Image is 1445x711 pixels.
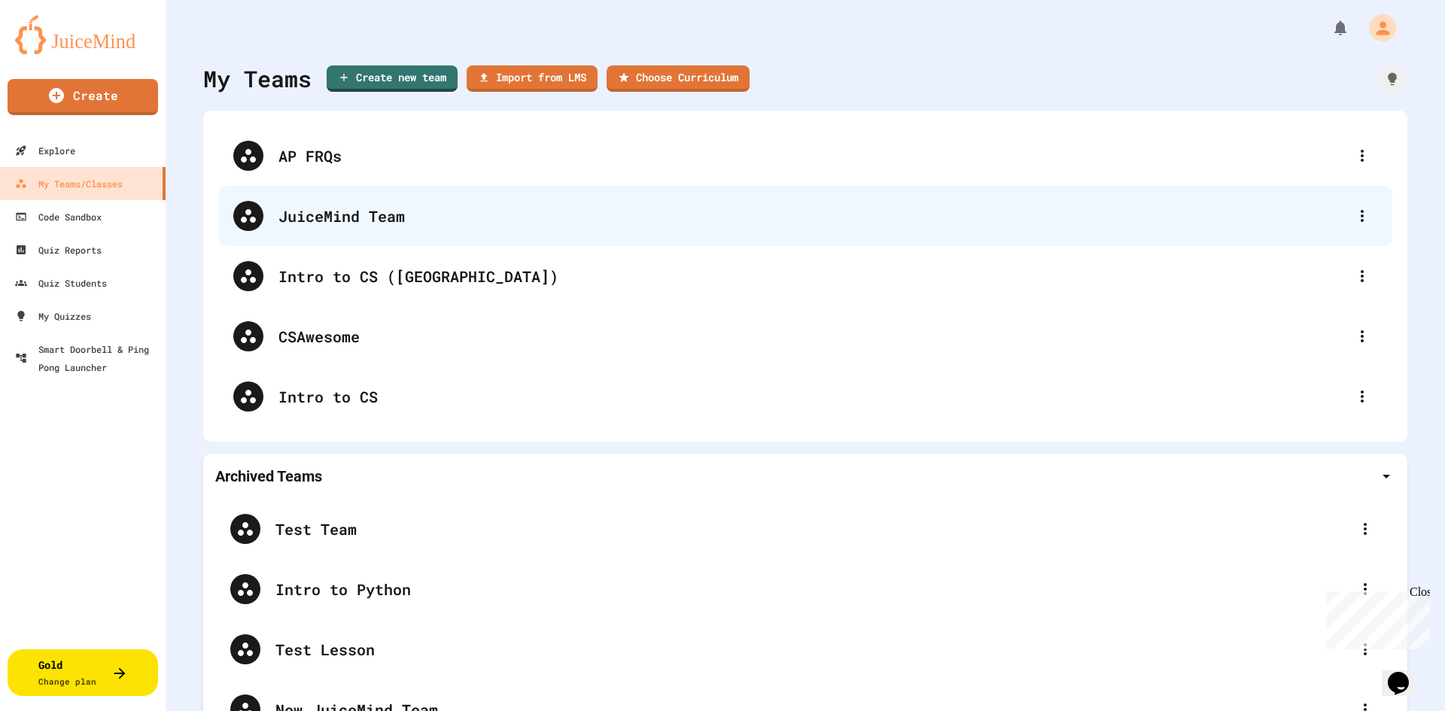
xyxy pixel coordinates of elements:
div: Test Team [215,499,1395,559]
div: Code Sandbox [15,208,102,226]
p: Archived Teams [215,466,322,487]
a: Create [8,79,158,115]
div: Explore [15,141,75,160]
span: Change plan [38,676,96,687]
div: Test Team [275,518,1350,540]
div: AP FRQs [218,126,1392,186]
div: My Quizzes [15,307,91,325]
div: CSAwesome [278,325,1347,348]
div: Chat with us now!Close [6,6,104,96]
iframe: chat widget [1320,585,1430,649]
div: My Notifications [1304,15,1353,41]
div: JuiceMind Team [218,186,1392,246]
div: JuiceMind Team [278,205,1347,227]
div: AP FRQs [278,144,1347,167]
div: Quiz Students [15,274,107,292]
div: Intro to CS ([GEOGRAPHIC_DATA]) [218,246,1392,306]
div: Test Lesson [215,619,1395,679]
button: GoldChange plan [8,649,158,696]
a: Create new team [327,65,458,92]
div: Test Lesson [275,638,1350,661]
div: My Teams [203,62,312,96]
div: CSAwesome [218,306,1392,366]
div: Gold [38,657,96,688]
div: My Account [1353,11,1400,45]
div: Intro to Python [275,578,1350,600]
div: Intro to CS ([GEOGRAPHIC_DATA]) [278,265,1347,287]
div: Smart Doorbell & Ping Pong Launcher [15,340,160,376]
div: Intro to Python [215,559,1395,619]
div: My Teams/Classes [15,175,123,193]
iframe: chat widget [1382,651,1430,696]
div: Quiz Reports [15,241,102,259]
div: Intro to CS [278,385,1347,408]
a: Choose Curriculum [607,65,750,92]
img: logo-orange.svg [15,15,151,54]
a: Import from LMS [467,65,598,92]
div: How it works [1377,64,1407,94]
div: Intro to CS [218,366,1392,427]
